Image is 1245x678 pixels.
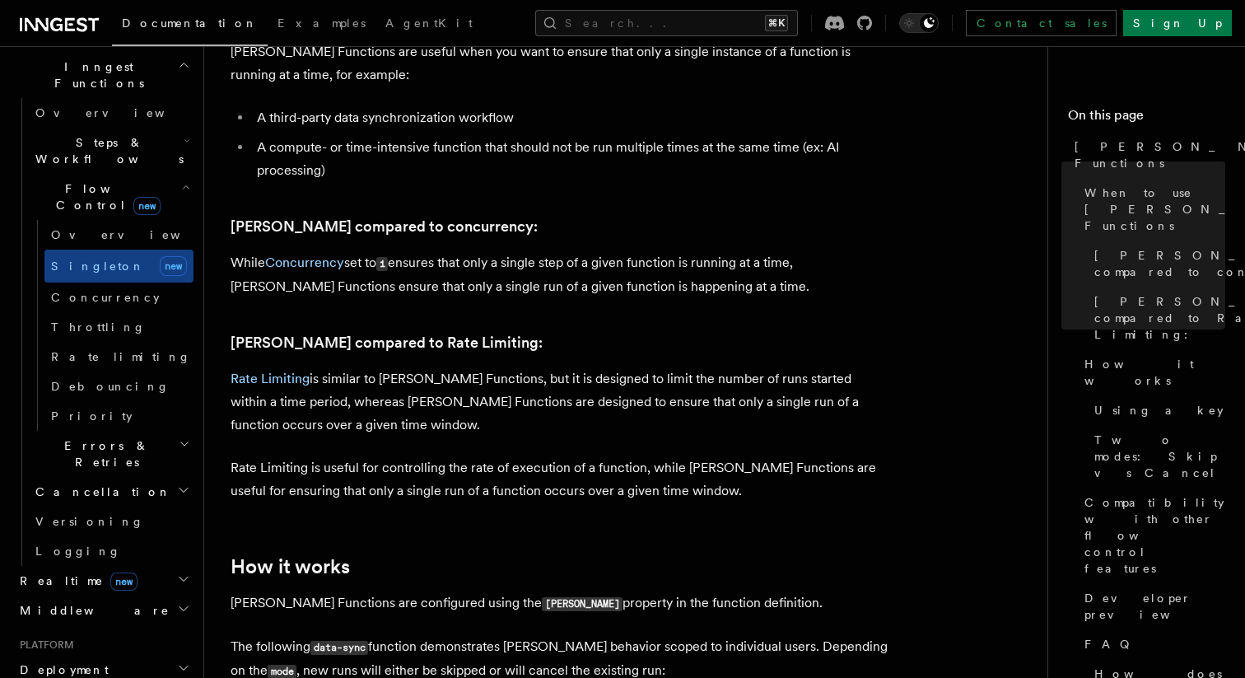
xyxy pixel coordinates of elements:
span: Platform [13,638,74,652]
span: new [133,197,161,215]
kbd: ⌘K [765,15,788,31]
a: Overview [29,98,194,128]
a: How it works [1078,349,1225,395]
span: Inngest Functions [13,58,178,91]
span: Debouncing [51,380,170,393]
span: Singleton [51,260,145,273]
a: When to use [PERSON_NAME] Functions [1078,178,1225,241]
span: Throttling [51,320,146,334]
li: A third-party data synchronization workflow [252,106,889,129]
span: Overview [51,228,221,241]
a: Throttling [44,312,194,342]
span: Compatibility with other flow control features [1084,494,1225,577]
span: Errors & Retries [29,437,179,470]
button: Toggle dark mode [899,13,939,33]
a: Rate Limiting [231,371,310,386]
a: [PERSON_NAME] Functions [1068,132,1225,178]
a: Examples [268,5,375,44]
button: Errors & Retries [29,431,194,477]
a: Priority [44,401,194,431]
a: Overview [44,220,194,250]
span: Examples [277,16,366,30]
p: [PERSON_NAME] Functions are configured using the property in the function definition. [231,591,889,615]
span: Steps & Workflows [29,134,184,167]
span: Logging [35,545,121,558]
div: Flow Controlnew [29,220,194,431]
a: [PERSON_NAME] compared to concurrency: [231,215,538,238]
a: Concurrency [44,283,194,312]
a: Compatibility with other flow control features [1078,488,1225,583]
p: [PERSON_NAME] Functions are useful when you want to ensure that only a single instance of a funct... [231,40,889,87]
span: Rate limiting [51,350,191,363]
span: Cancellation [29,484,171,500]
span: AgentKit [385,16,473,30]
span: Flow Control [29,180,181,213]
a: [PERSON_NAME] compared to Rate Limiting: [1088,287,1225,349]
button: Inngest Functions [13,52,194,98]
button: Flow Controlnew [29,174,194,220]
button: Middleware [13,596,194,625]
span: Middleware [13,602,170,619]
a: Versioning [29,507,194,536]
a: Concurrency [265,255,344,270]
span: Deployment [13,662,109,678]
p: Rate Limiting is useful for controlling the rate of execution of a function, while [PERSON_NAME] ... [231,456,889,503]
span: Concurrency [51,291,160,304]
span: new [160,256,187,276]
p: is similar to [PERSON_NAME] Functions, but it is designed to limit the number of runs started wit... [231,367,889,437]
button: Realtimenew [13,566,194,596]
span: Priority [51,409,133,423]
span: Versioning [35,515,144,528]
span: How it works [1084,356,1225,389]
span: FAQ [1084,636,1138,652]
span: Two modes: Skip vs Cancel [1094,432,1225,481]
a: Logging [29,536,194,566]
code: [PERSON_NAME] [542,597,622,611]
button: Steps & Workflows [29,128,194,174]
div: Inngest Functions [13,98,194,566]
button: Search...⌘K [535,10,798,36]
span: Realtime [13,573,138,589]
a: Singletonnew [44,250,194,283]
a: FAQ [1078,629,1225,659]
span: Overview [35,106,205,119]
a: [PERSON_NAME] compared to Rate Limiting: [231,331,543,354]
span: Documentation [122,16,258,30]
button: Cancellation [29,477,194,507]
a: Two modes: Skip vs Cancel [1088,425,1225,488]
code: data-sync [310,641,368,655]
h4: On this page [1068,105,1225,132]
span: Developer preview [1084,590,1225,623]
a: Using a key [1088,395,1225,425]
p: While set to ensures that only a single step of a given function is running at a time, [PERSON_NA... [231,251,889,298]
a: Documentation [112,5,268,46]
span: new [110,573,138,591]
a: [PERSON_NAME] compared to concurrency: [1088,241,1225,287]
a: Debouncing [44,372,194,401]
a: Sign Up [1123,10,1232,36]
span: Using a key [1094,402,1224,418]
li: A compute- or time-intensive function that should not be run multiple times at the same time (ex:... [252,136,889,182]
a: How it works [231,555,350,578]
a: AgentKit [375,5,483,44]
a: Contact sales [966,10,1117,36]
a: Rate limiting [44,342,194,372]
code: 1 [376,257,388,271]
a: Developer preview [1078,583,1225,629]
